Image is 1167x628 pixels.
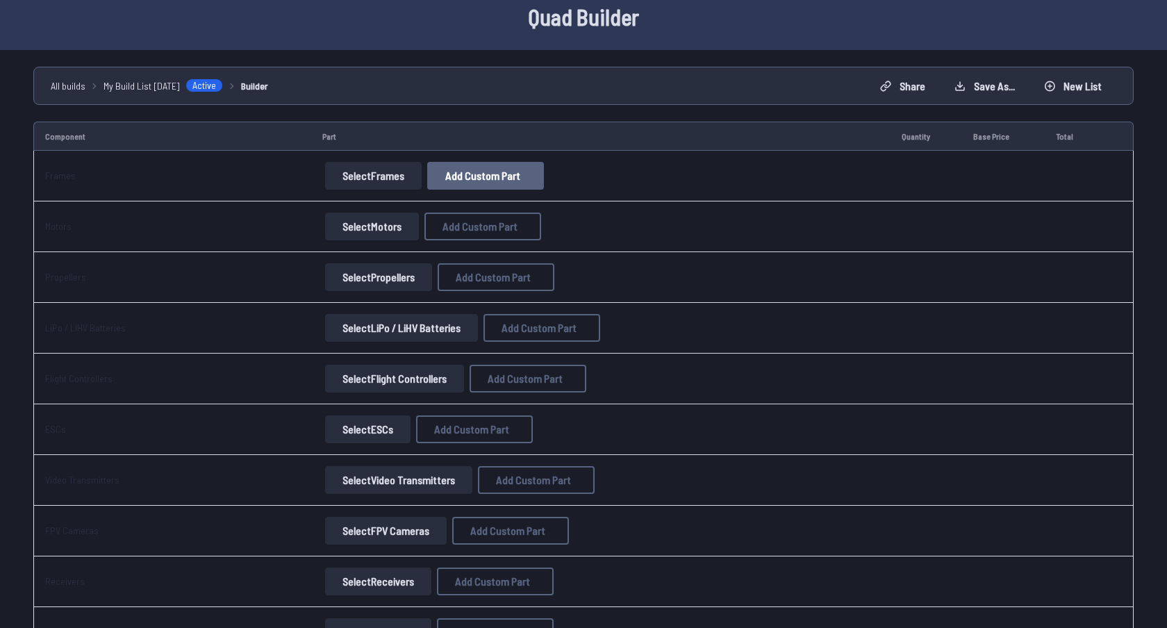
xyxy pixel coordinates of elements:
[1032,75,1114,97] button: New List
[325,162,422,190] button: SelectFrames
[325,314,478,342] button: SelectLiPo / LiHV Batteries
[325,517,447,545] button: SelectFPV Cameras
[483,314,600,342] button: Add Custom Part
[962,122,1045,151] td: Base Price
[45,220,72,232] a: Motors
[496,474,571,486] span: Add Custom Part
[241,78,268,93] a: Builder
[322,213,422,240] a: SelectMotors
[502,322,577,333] span: Add Custom Part
[478,466,595,494] button: Add Custom Part
[438,263,554,291] button: Add Custom Part
[311,122,891,151] td: Part
[322,415,413,443] a: SelectESCs
[1045,122,1101,151] td: Total
[322,517,449,545] a: SelectFPV Cameras
[456,272,531,283] span: Add Custom Part
[416,415,533,443] button: Add Custom Part
[104,78,180,93] span: My Build List [DATE]
[45,170,76,181] a: Frames
[325,415,411,443] button: SelectESCs
[45,474,119,486] a: Video Transmitters
[442,221,518,232] span: Add Custom Part
[322,162,424,190] a: SelectFrames
[104,78,223,93] a: My Build List [DATE]Active
[434,424,509,435] span: Add Custom Part
[33,122,311,151] td: Component
[45,524,99,536] a: FPV Cameras
[868,75,937,97] button: Share
[322,365,467,392] a: SelectFlight Controllers
[322,466,475,494] a: SelectVideo Transmitters
[437,568,554,595] button: Add Custom Part
[427,162,544,190] button: Add Custom Part
[45,322,126,333] a: LiPo / LiHV Batteries
[325,213,419,240] button: SelectMotors
[470,525,545,536] span: Add Custom Part
[325,365,464,392] button: SelectFlight Controllers
[452,517,569,545] button: Add Custom Part
[325,466,472,494] button: SelectVideo Transmitters
[891,122,963,151] td: Quantity
[325,568,431,595] button: SelectReceivers
[45,372,113,384] a: Flight Controllers
[445,170,520,181] span: Add Custom Part
[488,373,563,384] span: Add Custom Part
[943,75,1027,97] button: Save as...
[325,263,432,291] button: SelectPropellers
[424,213,541,240] button: Add Custom Part
[455,576,530,587] span: Add Custom Part
[185,78,223,92] span: Active
[322,263,435,291] a: SelectPropellers
[322,568,434,595] a: SelectReceivers
[45,423,66,435] a: ESCs
[51,78,85,93] a: All builds
[322,314,481,342] a: SelectLiPo / LiHV Batteries
[45,271,86,283] a: Propellers
[45,575,85,587] a: Receivers
[470,365,586,392] button: Add Custom Part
